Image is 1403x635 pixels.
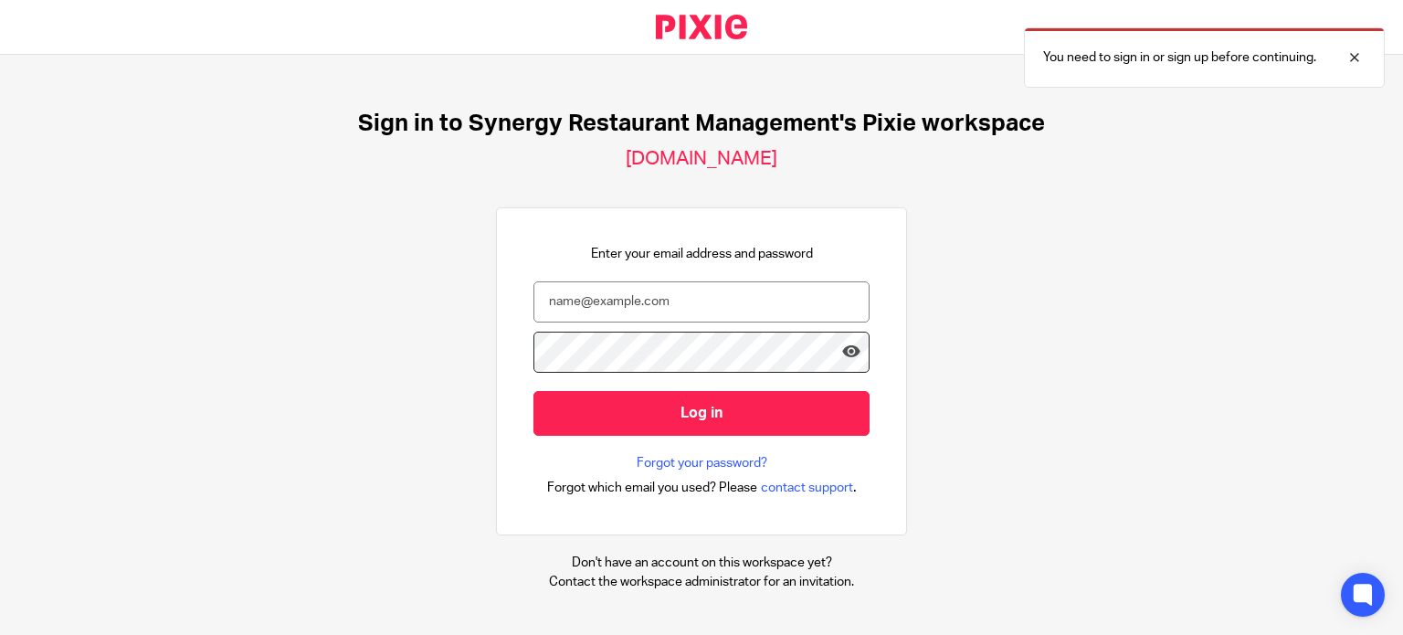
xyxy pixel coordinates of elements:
p: You need to sign in or sign up before continuing. [1043,48,1316,67]
p: Don't have an account on this workspace yet? [549,554,854,572]
a: Forgot your password? [637,454,767,472]
input: name@example.com [533,281,870,323]
span: contact support [761,479,853,497]
input: Log in [533,391,870,436]
h1: Sign in to Synergy Restaurant Management's Pixie workspace [358,110,1045,138]
div: . [547,477,857,498]
span: Forgot which email you used? Please [547,479,757,497]
p: Enter your email address and password [591,245,813,263]
h2: [DOMAIN_NAME] [626,147,777,171]
p: Contact the workspace administrator for an invitation. [549,573,854,591]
